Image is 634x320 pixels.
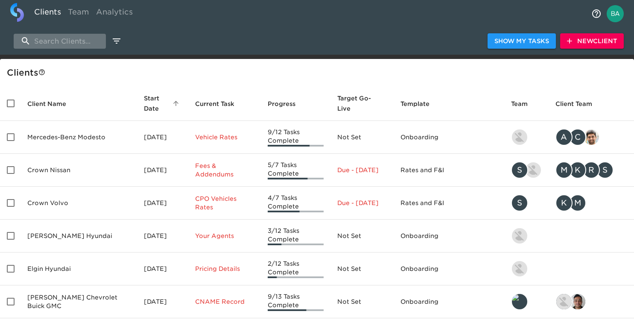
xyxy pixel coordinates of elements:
[569,129,586,146] div: C
[512,228,527,244] img: kevin.lo@roadster.com
[144,93,181,114] span: Start Date
[555,194,573,211] div: K
[261,121,331,154] td: 9/12 Tasks Complete
[261,220,331,252] td: 3/12 Tasks Complete
[488,33,556,49] button: Show My Tasks
[586,3,607,24] button: notifications
[31,3,64,24] a: Clients
[394,220,504,252] td: Onboarding
[607,5,624,22] img: Profile
[137,187,188,220] td: [DATE]
[10,3,24,22] img: logo
[268,99,307,109] span: Progress
[512,261,527,276] img: kevin.lo@roadster.com
[330,220,393,252] td: Not Set
[584,129,599,145] img: sandeep@simplemnt.com
[20,252,137,285] td: Elgin Hyundai
[195,232,254,240] p: Your Agents
[512,294,527,309] img: leland@roadster.com
[555,99,603,109] span: Client Team
[20,220,137,252] td: [PERSON_NAME] Hyundai
[195,194,254,211] p: CPO Vehicles Rates
[20,285,137,318] td: [PERSON_NAME] Chevrolet Buick GMC
[555,194,627,211] div: kwilson@crowncars.com, mcooley@crowncars.com
[20,187,137,220] td: Crown Volvo
[596,161,614,179] div: S
[27,99,77,109] span: Client Name
[512,129,527,145] img: kevin.lo@roadster.com
[494,36,549,47] span: Show My Tasks
[394,252,504,285] td: Onboarding
[195,264,254,273] p: Pricing Details
[511,161,542,179] div: savannah@roadster.com, austin@roadster.com
[511,129,542,146] div: kevin.lo@roadster.com
[195,161,254,179] p: Fees & Addendums
[337,166,386,174] p: Due - [DATE]
[330,121,393,154] td: Not Set
[93,3,136,24] a: Analytics
[7,66,631,79] div: Client s
[137,121,188,154] td: [DATE]
[511,161,528,179] div: S
[555,293,627,310] div: nikko.foster@roadster.com, sai@simplemnt.com
[555,161,627,179] div: mcooley@crowncars.com, kwilson@crowncars.com, rrobins@crowncars.com, sparent@crowncars.com
[330,285,393,318] td: Not Set
[14,34,106,49] input: search
[337,199,386,207] p: Due - [DATE]
[511,293,542,310] div: leland@roadster.com
[511,260,542,277] div: kevin.lo@roadster.com
[337,93,375,114] span: Calculated based on the start date and the duration of all Tasks contained in this Hub.
[337,93,386,114] span: Target Go-Live
[526,162,541,178] img: austin@roadster.com
[195,99,245,109] span: Current Task
[555,129,573,146] div: A
[511,99,539,109] span: Team
[137,154,188,187] td: [DATE]
[569,161,586,179] div: K
[20,154,137,187] td: Crown Nissan
[330,252,393,285] td: Not Set
[261,252,331,285] td: 2/12 Tasks Complete
[109,34,124,48] button: edit
[137,285,188,318] td: [DATE]
[555,129,627,146] div: angelique.nurse@roadster.com, clayton.mandel@roadster.com, sandeep@simplemnt.com
[511,194,528,211] div: S
[195,297,254,306] p: CNAME Record
[137,252,188,285] td: [DATE]
[560,33,624,49] button: NewClient
[567,36,617,47] span: New Client
[583,161,600,179] div: R
[137,220,188,252] td: [DATE]
[261,154,331,187] td: 5/7 Tasks Complete
[511,227,542,244] div: kevin.lo@roadster.com
[195,133,254,141] p: Vehicle Rates
[569,194,586,211] div: M
[555,161,573,179] div: M
[394,187,504,220] td: Rates and F&I
[195,99,234,109] span: This is the next Task in this Hub that should be completed
[394,121,504,154] td: Onboarding
[261,187,331,220] td: 4/7 Tasks Complete
[394,154,504,187] td: Rates and F&I
[511,194,542,211] div: savannah@roadster.com
[38,69,45,76] svg: This is a list of all of your clients and clients shared with you
[556,294,572,309] img: nikko.foster@roadster.com
[394,285,504,318] td: Onboarding
[20,121,137,154] td: Mercedes-Benz Modesto
[261,285,331,318] td: 9/13 Tasks Complete
[64,3,93,24] a: Team
[400,99,441,109] span: Template
[570,294,585,309] img: sai@simplemnt.com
